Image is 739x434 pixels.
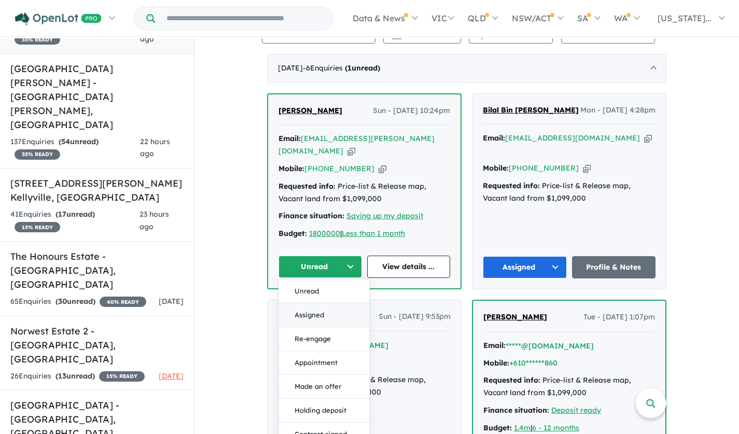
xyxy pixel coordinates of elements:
span: Bilal Bin [PERSON_NAME] [483,105,579,115]
span: Sun - [DATE] 9:53pm [379,311,451,323]
span: - 6 Enquir ies [303,63,380,73]
button: Assigned [279,303,369,327]
a: [PERSON_NAME] [278,311,342,323]
div: 26 Enquir ies [10,370,145,383]
h5: Norwest Estate 2 - [GEOGRAPHIC_DATA] , [GEOGRAPHIC_DATA] [10,324,184,366]
strong: Requested info: [483,181,540,190]
span: [DATE] [159,297,184,306]
div: Price-list & Release map, Vacant land from $1,099,000 [483,374,655,399]
strong: ( unread) [55,209,95,219]
a: Deposit ready [551,405,601,415]
div: 65 Enquir ies [10,296,146,308]
a: [EMAIL_ADDRESS][PERSON_NAME][DOMAIN_NAME] [278,134,435,156]
strong: Requested info: [483,375,540,385]
a: Profile & Notes [572,256,656,278]
span: [US_STATE]... [658,13,712,23]
span: 15 % READY [15,222,60,232]
a: Less than 1 month [342,229,405,238]
strong: Mobile: [278,164,304,173]
strong: Mobile: [483,358,509,368]
span: 23 hours ago [140,209,169,231]
div: Price-list & Release map, Vacant land from $1,099,000 [278,374,451,399]
a: 6 - 12 months [532,423,579,432]
a: 1800000 [309,229,340,238]
span: 15 % READY [99,371,145,382]
button: Made an offer [279,375,369,399]
a: [PERSON_NAME] [278,105,342,117]
span: 11 hours ago [140,22,169,44]
strong: Budget: [483,423,512,432]
span: [DATE] [159,371,184,381]
strong: Email: [483,133,505,143]
span: Tue - [DATE] 1:07pm [583,311,655,324]
strong: ( unread) [55,371,95,381]
strong: ( unread) [55,297,95,306]
span: 13 [58,371,66,381]
button: Copy [347,146,355,157]
span: 9 [359,29,363,38]
button: Copy [583,163,591,174]
a: [EMAIL_ADDRESS][DOMAIN_NAME] [505,133,640,143]
span: Performance [393,29,457,38]
strong: Mobile: [483,163,509,173]
span: 1 [347,63,352,73]
div: Price-list & Release map, Vacant land from $1,099,000 [278,180,450,205]
button: Holding deposit [279,399,369,423]
div: [DATE] [267,54,666,83]
span: 17 [58,209,66,219]
span: 35 % READY [15,149,60,160]
button: Assigned [483,256,567,278]
h5: [STREET_ADDRESS][PERSON_NAME] Kellyville , [GEOGRAPHIC_DATA] [10,176,184,204]
a: [PHONE_NUMBER] [304,164,374,173]
strong: Email: [278,134,301,143]
a: [PERSON_NAME] [483,311,547,324]
strong: Email: [483,341,506,350]
span: 40 % READY [100,297,146,307]
span: 30 [58,297,67,306]
input: Try estate name, suburb, builder or developer [157,7,330,30]
div: | [278,228,450,240]
a: Saving up my deposit [346,211,423,220]
button: Re-engage [279,327,369,351]
strong: Email: [278,340,300,349]
button: Copy [644,133,652,144]
a: [PHONE_NUMBER] [509,163,579,173]
strong: Mobile: [278,358,304,367]
div: Price-list & Release map, Vacant land from $1,099,000 [483,180,656,205]
strong: ( unread) [345,63,380,73]
button: Appointment [279,351,369,375]
img: Openlot PRO Logo White [15,12,102,25]
button: Unread [278,256,362,278]
button: Unread [279,279,369,303]
div: 41 Enquir ies [10,208,140,233]
strong: Requested info: [278,375,335,384]
a: 1.4m [514,423,531,432]
h5: The Honours Estate - [GEOGRAPHIC_DATA] , [GEOGRAPHIC_DATA] [10,249,184,291]
strong: Budget: [278,229,307,238]
span: 54 [61,137,70,146]
span: [PERSON_NAME] [278,312,342,321]
span: [PERSON_NAME] [483,312,547,321]
span: Sun - [DATE] 10:24pm [373,105,450,117]
strong: Finance situation: [483,405,549,415]
a: Bilal Bin [PERSON_NAME] [483,104,579,117]
button: Copy [379,163,386,174]
strong: Requested info: [278,181,336,191]
span: Mon - [DATE] 4:28pm [580,104,656,117]
div: 137 Enquir ies [10,136,140,161]
a: View details ... [367,256,451,278]
h5: [GEOGRAPHIC_DATA][PERSON_NAME] - [GEOGRAPHIC_DATA][PERSON_NAME] , [GEOGRAPHIC_DATA] [10,62,184,132]
span: 22 hours ago [140,137,170,159]
strong: Finance situation: [278,211,344,220]
span: 35 % READY [15,34,60,45]
strong: ( unread) [59,137,99,146]
span: [PERSON_NAME] [278,106,342,115]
